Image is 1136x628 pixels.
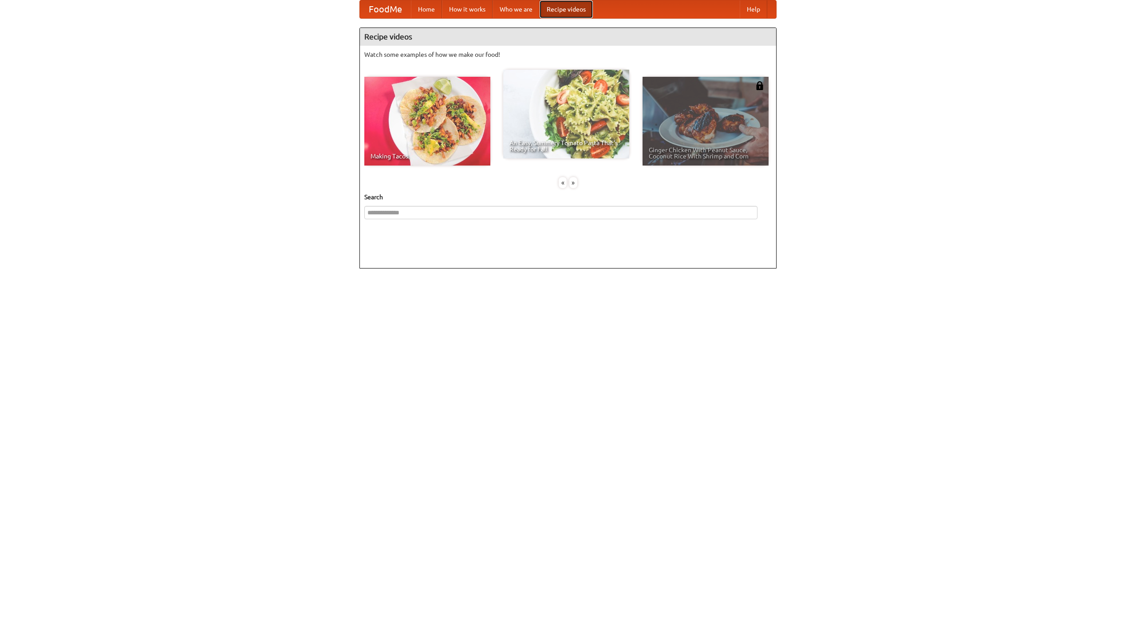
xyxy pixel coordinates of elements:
span: Making Tacos [371,153,484,159]
a: Home [411,0,442,18]
a: An Easy, Summery Tomato Pasta That's Ready for Fall [503,70,629,158]
h5: Search [364,193,772,201]
div: » [569,177,577,188]
h4: Recipe videos [360,28,776,46]
a: How it works [442,0,493,18]
a: Recipe videos [540,0,593,18]
div: « [559,177,567,188]
span: An Easy, Summery Tomato Pasta That's Ready for Fall [509,140,623,152]
a: FoodMe [360,0,411,18]
a: Help [740,0,767,18]
a: Who we are [493,0,540,18]
p: Watch some examples of how we make our food! [364,50,772,59]
a: Making Tacos [364,77,490,166]
img: 483408.png [755,81,764,90]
